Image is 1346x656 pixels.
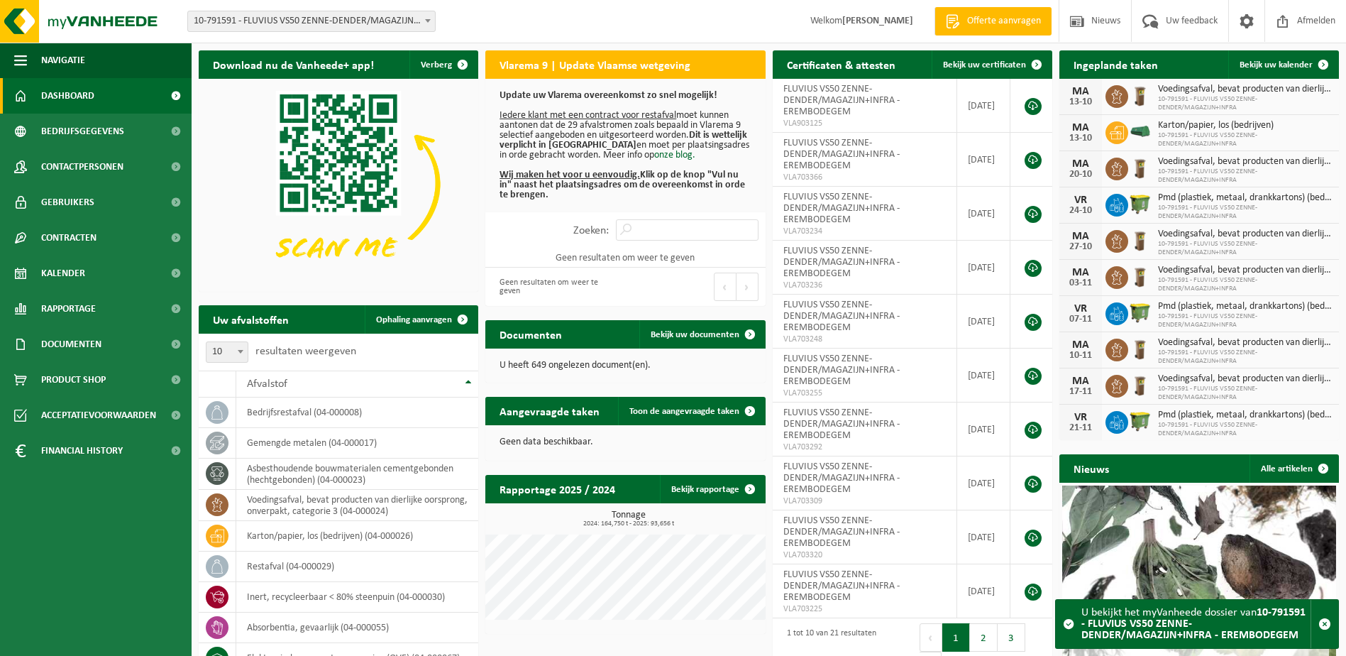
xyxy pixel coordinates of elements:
span: Bekijk uw kalender [1240,60,1313,70]
span: 10-791591 - FLUVIUS VS50 ZENNE-DENDER/MAGAZIJN+INFRA [1158,312,1332,329]
td: [DATE] [957,295,1010,349]
span: VLA703309 [783,496,947,507]
div: 21-11 [1066,423,1095,433]
h2: Rapportage 2025 / 2024 [485,475,629,503]
h2: Nieuws [1059,454,1123,482]
div: MA [1066,158,1095,170]
a: Bekijk uw documenten [639,320,764,349]
td: [DATE] [957,349,1010,403]
u: Iedere klant met een contract voor restafval [500,110,676,121]
td: karton/papier, los (bedrijven) (04-000026) [236,521,478,552]
td: voedingsafval, bevat producten van dierlijke oorsprong, onverpakt, categorie 3 (04-000024) [236,490,478,521]
h2: Aangevraagde taken [485,397,614,425]
span: Product Shop [41,362,106,398]
span: Contracten [41,220,96,256]
span: Voedingsafval, bevat producten van dierlijke oorsprong, onverpakt, categorie 3 [1158,84,1332,95]
span: Navigatie [41,43,85,78]
div: VR [1066,303,1095,315]
a: Bekijk uw kalender [1228,50,1337,79]
img: Download de VHEPlus App [199,79,478,289]
span: Offerte aanvragen [964,14,1044,28]
h2: Certificaten & attesten [773,50,910,78]
span: FLUVIUS VS50 ZENNE-DENDER/MAGAZIJN+INFRA - EREMBODEGEM [783,408,900,441]
p: Geen data beschikbaar. [500,437,751,447]
div: Geen resultaten om weer te geven [492,271,618,302]
h2: Documenten [485,320,576,348]
span: 10-791591 - FLUVIUS VS50 ZENNE-DENDER/MAGAZIJN+INFRA [1158,240,1332,257]
span: Rapportage [41,291,96,327]
span: Ophaling aanvragen [376,315,452,324]
p: moet kunnen aantonen dat de 29 afvalstromen zoals bepaald in Vlarema 9 selectief aangeboden en ui... [500,91,751,200]
span: Dashboard [41,78,94,114]
button: Next [737,273,758,301]
div: U bekijkt het myVanheede dossier van [1081,600,1311,648]
span: 2024: 164,750 t - 2025: 93,656 t [492,520,765,527]
span: VLA703255 [783,388,947,399]
span: Bekijk uw documenten [651,330,739,339]
td: bedrijfsrestafval (04-000008) [236,398,478,428]
div: 24-10 [1066,206,1095,216]
span: 10-791591 - FLUVIUS VS50 ZENNE-DENDER/MAGAZIJN+INFRA [1158,95,1332,112]
a: Alle artikelen [1250,454,1337,483]
span: Financial History [41,433,123,469]
div: MA [1066,86,1095,97]
a: onze blog. [654,150,695,160]
button: Verberg [409,50,477,79]
div: 20-10 [1066,170,1095,180]
td: [DATE] [957,241,1010,295]
span: VLA703236 [783,280,947,291]
span: Acceptatievoorwaarden [41,398,156,433]
h2: Ingeplande taken [1059,50,1172,78]
span: 10-791591 - FLUVIUS VS50 ZENNE-DENDER/MAGAZIJN+INFRA [1158,349,1332,366]
u: Wij maken het voor u eenvoudig. [500,170,640,180]
div: 07-11 [1066,315,1095,324]
span: FLUVIUS VS50 ZENNE-DENDER/MAGAZIJN+INFRA - EREMBODEGEM [783,461,900,495]
td: restafval (04-000029) [236,552,478,582]
td: asbesthoudende bouwmaterialen cementgebonden (hechtgebonden) (04-000023) [236,459,478,490]
span: VLA703234 [783,226,947,237]
td: [DATE] [957,187,1010,241]
span: Toon de aangevraagde taken [629,407,739,416]
img: WB-1100-HPE-GN-50 [1128,300,1152,324]
span: FLUVIUS VS50 ZENNE-DENDER/MAGAZIJN+INFRA - EREMBODEGEM [783,192,900,225]
td: [DATE] [957,564,1010,618]
span: FLUVIUS VS50 ZENNE-DENDER/MAGAZIJN+INFRA - EREMBODEGEM [783,84,900,117]
button: Previous [714,273,737,301]
span: Verberg [421,60,452,70]
td: Geen resultaten om weer te geven [485,248,765,268]
label: resultaten weergeven [255,346,356,357]
td: [DATE] [957,133,1010,187]
img: WB-0140-HPE-BN-01 [1128,83,1152,107]
span: Voedingsafval, bevat producten van dierlijke oorsprong, onverpakt, categorie 3 [1158,229,1332,240]
h2: Uw afvalstoffen [199,305,303,333]
b: Dit is wettelijk verplicht in [GEOGRAPHIC_DATA] [500,130,747,151]
span: 10-791591 - FLUVIUS VS50 ZENNE-DENDER/MAGAZIJN+INFRA [1158,168,1332,185]
strong: 10-791591 - FLUVIUS VS50 ZENNE-DENDER/MAGAZIJN+INFRA - EREMBODEGEM [1081,607,1306,641]
div: VR [1066,195,1095,206]
img: HK-XK-22-GN-00 [1128,125,1152,138]
div: 13-10 [1066,97,1095,107]
label: Zoeken: [573,225,609,236]
div: 13-10 [1066,133,1095,143]
button: 3 [998,623,1025,652]
img: WB-0140-HPE-BN-01 [1128,337,1152,361]
h3: Tonnage [492,510,765,527]
a: Offerte aanvragen [934,7,1052,35]
span: Voedingsafval, bevat producten van dierlijke oorsprong, onverpakt, categorie 3 [1158,373,1332,385]
span: VLA703320 [783,550,947,561]
div: MA [1066,376,1095,387]
button: Previous [920,623,942,652]
img: WB-0140-HPE-BN-01 [1128,228,1152,252]
span: Karton/papier, los (bedrijven) [1158,120,1332,131]
span: Bekijk uw certificaten [943,60,1026,70]
a: Bekijk rapportage [660,475,764,503]
p: U heeft 649 ongelezen document(en). [500,361,751,371]
div: MA [1066,267,1095,278]
span: VLA703248 [783,334,947,345]
span: 10-791591 - FLUVIUS VS50 ZENNE-DENDER/MAGAZIJN+INFRA [1158,204,1332,221]
b: Klik op de knop "Vul nu in" naast het plaatsingsadres om de overeenkomst in orde te brengen. [500,170,745,200]
span: Bedrijfsgegevens [41,114,124,149]
span: FLUVIUS VS50 ZENNE-DENDER/MAGAZIJN+INFRA - EREMBODEGEM [783,354,900,387]
b: Update uw Vlarema overeenkomst zo snel mogelijk! [500,90,717,101]
span: 10-791591 - FLUVIUS VS50 ZENNE-DENDER/MAGAZIJN+INFRA - EREMBODEGEM [187,11,436,32]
